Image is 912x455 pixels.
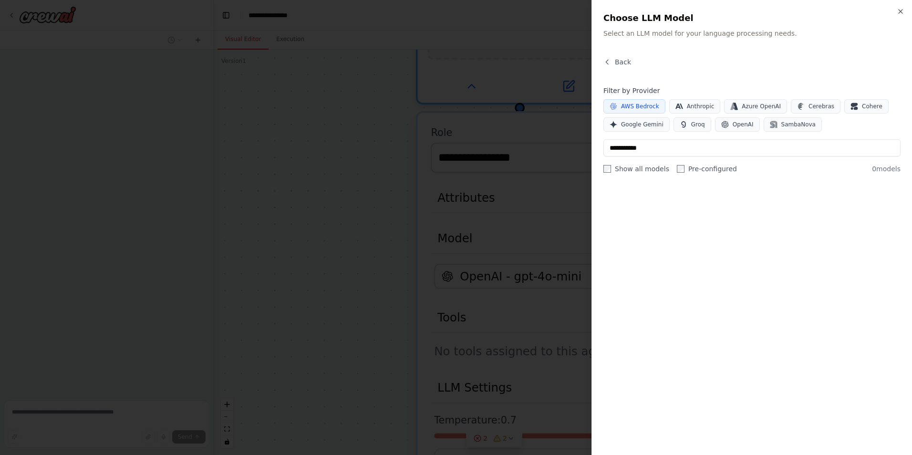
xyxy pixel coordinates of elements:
button: Cerebras [791,99,840,114]
button: OpenAI [715,117,760,132]
span: 0 models [872,164,901,174]
h2: Choose LLM Model [603,11,901,25]
span: Google Gemini [621,121,663,128]
span: Back [615,57,631,67]
span: AWS Bedrock [621,103,659,110]
span: Cohere [862,103,882,110]
button: SambaNova [764,117,822,132]
button: Groq [674,117,711,132]
button: Anthropic [669,99,721,114]
span: Azure OpenAI [742,103,781,110]
button: Cohere [844,99,889,114]
button: AWS Bedrock [603,99,665,114]
button: Azure OpenAI [724,99,787,114]
label: Pre-configured [677,164,737,174]
span: Cerebras [808,103,834,110]
label: Show all models [603,164,669,174]
input: Show all models [603,165,611,173]
input: Pre-configured [677,165,684,173]
span: SambaNova [781,121,816,128]
span: Groq [691,121,705,128]
button: Back [603,57,631,67]
span: Anthropic [687,103,715,110]
span: OpenAI [733,121,754,128]
button: Google Gemini [603,117,670,132]
p: Select an LLM model for your language processing needs. [603,29,901,38]
h4: Filter by Provider [603,86,901,95]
